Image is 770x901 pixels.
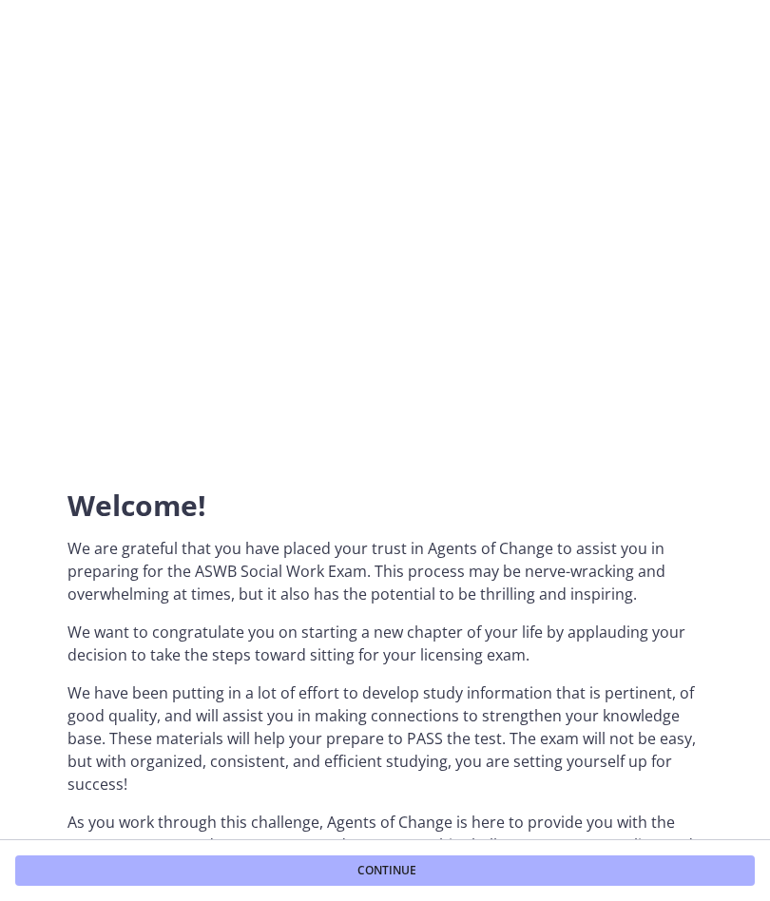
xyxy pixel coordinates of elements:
span: Welcome! [67,486,206,525]
p: As you work through this challenge, Agents of Change is here to provide you with the encouragemen... [67,811,703,856]
p: We are grateful that you have placed your trust in Agents of Change to assist you in preparing fo... [67,537,703,605]
span: Continue [357,863,416,878]
button: Continue [15,855,755,886]
p: We want to congratulate you on starting a new chapter of your life by applauding your decision to... [67,621,703,666]
p: We have been putting in a lot of effort to develop study information that is pertinent, of good q... [67,681,703,796]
